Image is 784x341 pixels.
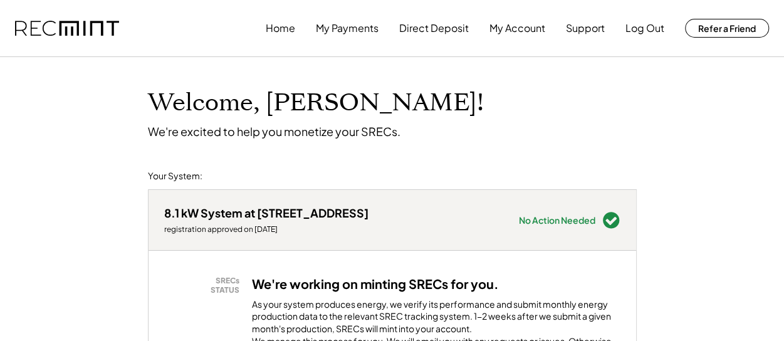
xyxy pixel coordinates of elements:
button: Log Out [625,16,664,41]
div: registration approved on [DATE] [164,224,368,234]
button: Home [266,16,295,41]
div: We're excited to help you monetize your SRECs. [148,124,400,139]
div: Your System: [148,170,202,182]
button: My Payments [316,16,379,41]
button: Direct Deposit [399,16,469,41]
div: SRECs STATUS [170,276,239,295]
h3: We're working on minting SRECs for you. [252,276,499,292]
img: recmint-logotype%403x.png [15,21,119,36]
button: Refer a Friend [685,19,769,38]
h1: Welcome, [PERSON_NAME]! [148,88,484,118]
div: No Action Needed [519,216,595,224]
button: My Account [489,16,545,41]
div: 8.1 kW System at [STREET_ADDRESS] [164,206,368,220]
button: Support [566,16,605,41]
